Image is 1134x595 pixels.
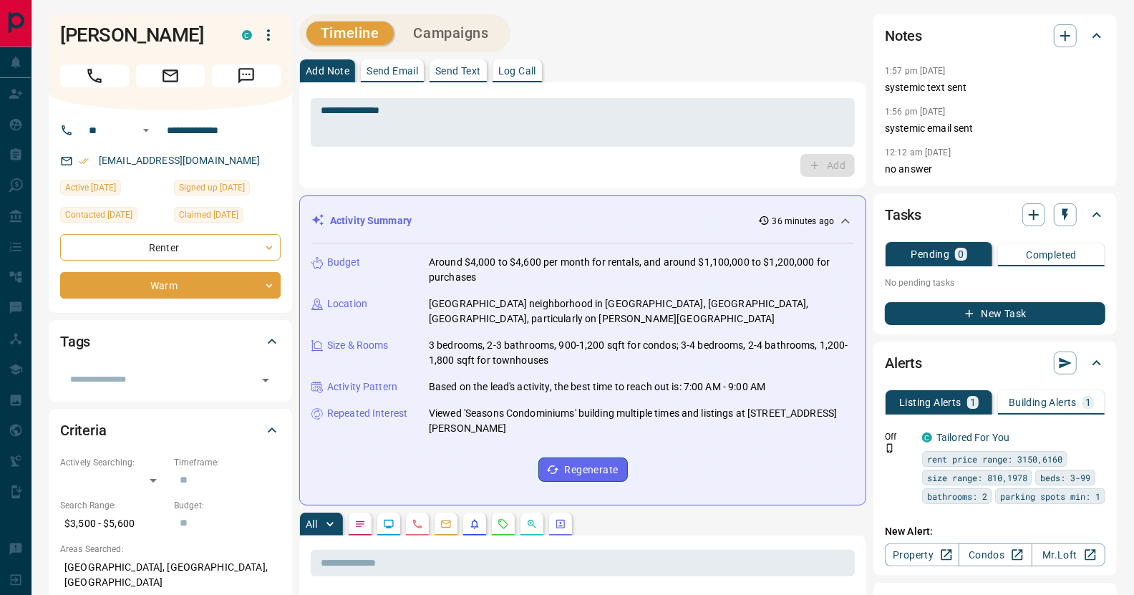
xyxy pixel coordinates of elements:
div: Warm [60,272,281,299]
h2: Alerts [885,352,922,374]
svg: Push Notification Only [885,443,895,453]
p: Log Call [498,66,536,76]
p: 12:12 am [DATE] [885,147,951,158]
div: Mon Aug 11 2025 [60,207,167,227]
p: 1:56 pm [DATE] [885,107,946,117]
svg: Lead Browsing Activity [383,518,394,530]
svg: Listing Alerts [469,518,480,530]
div: Tags [60,324,281,359]
p: 36 minutes ago [772,215,835,228]
a: Property [885,543,959,566]
svg: Notes [354,518,366,530]
span: beds: 3-99 [1040,470,1090,485]
p: Viewed 'Seasons Condominiums' building multiple times and listings at [STREET_ADDRESS][PERSON_NAME] [429,406,854,436]
span: Active [DATE] [65,180,116,195]
p: Listing Alerts [899,397,961,407]
p: Search Range: [60,499,167,512]
p: 0 [958,249,964,259]
p: Send Email [367,66,418,76]
p: Size & Rooms [327,338,389,353]
p: Pending [911,249,950,259]
div: Alerts [885,346,1105,380]
svg: Email Verified [79,156,89,166]
svg: Requests [498,518,509,530]
a: Condos [959,543,1032,566]
p: Activity Summary [330,213,412,228]
p: No pending tasks [885,272,1105,294]
span: size range: 810,1978 [927,470,1027,485]
p: Add Note [306,66,349,76]
a: [EMAIL_ADDRESS][DOMAIN_NAME] [99,155,261,166]
p: Actively Searching: [60,456,167,469]
span: bathrooms: 2 [927,489,987,503]
p: [GEOGRAPHIC_DATA] neighborhood in [GEOGRAPHIC_DATA], [GEOGRAPHIC_DATA], [GEOGRAPHIC_DATA], partic... [429,296,854,326]
p: Around $4,000 to $4,600 per month for rentals, and around $1,100,000 to $1,200,000 for purchases [429,255,854,285]
p: All [306,519,317,529]
p: no answer [885,162,1105,177]
p: Based on the lead's activity, the best time to reach out is: 7:00 AM - 9:00 AM [429,379,765,395]
p: Location [327,296,367,311]
p: 1:57 pm [DATE] [885,66,946,76]
span: parking spots min: 1 [1000,489,1100,503]
span: Signed up [DATE] [179,180,245,195]
button: Timeline [306,21,394,45]
svg: Opportunities [526,518,538,530]
p: New Alert: [885,524,1105,539]
span: Call [60,64,129,87]
h2: Criteria [60,419,107,442]
div: Mon Aug 11 2025 [174,207,281,227]
button: Campaigns [399,21,503,45]
div: Wed Sep 10 2025 [60,180,167,200]
p: Areas Searched: [60,543,281,556]
p: Building Alerts [1009,397,1077,407]
p: systemic email sent [885,121,1105,136]
span: Email [136,64,205,87]
p: systemic text sent [885,80,1105,95]
p: Budget [327,255,360,270]
p: Timeframe: [174,456,281,469]
div: Renter [60,234,281,261]
p: Activity Pattern [327,379,397,395]
p: Send Text [435,66,481,76]
h1: [PERSON_NAME] [60,24,220,47]
p: [GEOGRAPHIC_DATA], [GEOGRAPHIC_DATA], [GEOGRAPHIC_DATA] [60,556,281,594]
p: Off [885,430,913,443]
div: Notes [885,19,1105,53]
div: Activity Summary36 minutes ago [311,208,854,234]
svg: Emails [440,518,452,530]
button: Regenerate [538,458,628,482]
p: 3 bedrooms, 2-3 bathrooms, 900-1,200 sqft for condos; 3-4 bedrooms, 2-4 bathrooms, 1,200-1,800 sq... [429,338,854,368]
div: condos.ca [242,30,252,40]
div: Tasks [885,198,1105,232]
div: Criteria [60,413,281,448]
a: Mr.Loft [1032,543,1105,566]
span: Message [212,64,281,87]
p: $3,500 - $5,600 [60,512,167,536]
svg: Agent Actions [555,518,566,530]
span: rent price range: 3150,6160 [927,452,1062,466]
button: Open [256,370,276,390]
button: Open [137,122,155,139]
span: Contacted [DATE] [65,208,132,222]
svg: Calls [412,518,423,530]
p: 1 [1085,397,1091,407]
h2: Tags [60,330,90,353]
h2: Notes [885,24,922,47]
button: New Task [885,302,1105,325]
span: Claimed [DATE] [179,208,238,222]
h2: Tasks [885,203,921,226]
p: Repeated Interest [327,406,407,421]
div: condos.ca [922,432,932,442]
div: Thu Jun 04 2020 [174,180,281,200]
p: 1 [970,397,976,407]
a: Tailored For You [936,432,1009,443]
p: Budget: [174,499,281,512]
p: Completed [1026,250,1077,260]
